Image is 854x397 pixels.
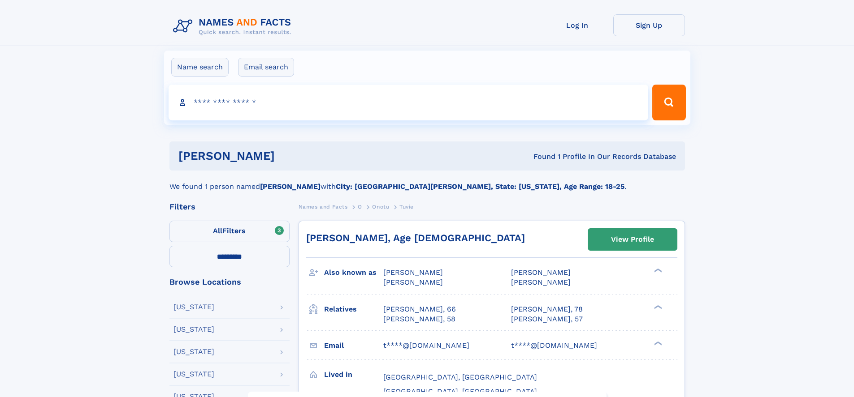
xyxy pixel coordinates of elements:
[404,152,676,162] div: Found 1 Profile In Our Records Database
[383,373,537,381] span: [GEOGRAPHIC_DATA], [GEOGRAPHIC_DATA]
[358,204,362,210] span: O
[511,278,571,286] span: [PERSON_NAME]
[383,268,443,277] span: [PERSON_NAME]
[383,387,537,396] span: [GEOGRAPHIC_DATA], [GEOGRAPHIC_DATA]
[324,367,383,382] h3: Lived in
[260,182,321,191] b: [PERSON_NAME]
[169,203,290,211] div: Filters
[171,58,229,77] label: Name search
[324,338,383,353] h3: Email
[611,229,654,250] div: View Profile
[511,304,583,314] a: [PERSON_NAME], 78
[324,302,383,317] h3: Relatives
[169,85,649,120] input: search input
[588,229,677,250] a: View Profile
[324,265,383,280] h3: Also known as
[372,201,389,212] a: Onotu
[299,201,348,212] a: Names and Facts
[306,232,525,243] a: [PERSON_NAME], Age [DEMOGRAPHIC_DATA]
[169,14,299,38] img: Logo Names and Facts
[383,278,443,286] span: [PERSON_NAME]
[613,14,685,36] a: Sign Up
[169,221,290,242] label: Filters
[511,268,571,277] span: [PERSON_NAME]
[652,85,685,120] button: Search Button
[372,204,389,210] span: Onotu
[173,371,214,378] div: [US_STATE]
[652,268,663,273] div: ❯
[213,226,222,235] span: All
[358,201,362,212] a: O
[336,182,624,191] b: City: [GEOGRAPHIC_DATA][PERSON_NAME], State: [US_STATE], Age Range: 18-25
[652,340,663,346] div: ❯
[383,314,455,324] a: [PERSON_NAME], 58
[169,278,290,286] div: Browse Locations
[652,304,663,310] div: ❯
[383,304,456,314] a: [PERSON_NAME], 66
[173,326,214,333] div: [US_STATE]
[178,150,404,162] h1: [PERSON_NAME]
[399,204,414,210] span: Tuvie
[173,303,214,311] div: [US_STATE]
[511,314,583,324] a: [PERSON_NAME], 57
[238,58,294,77] label: Email search
[169,171,685,192] div: We found 1 person named with .
[173,348,214,355] div: [US_STATE]
[542,14,613,36] a: Log In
